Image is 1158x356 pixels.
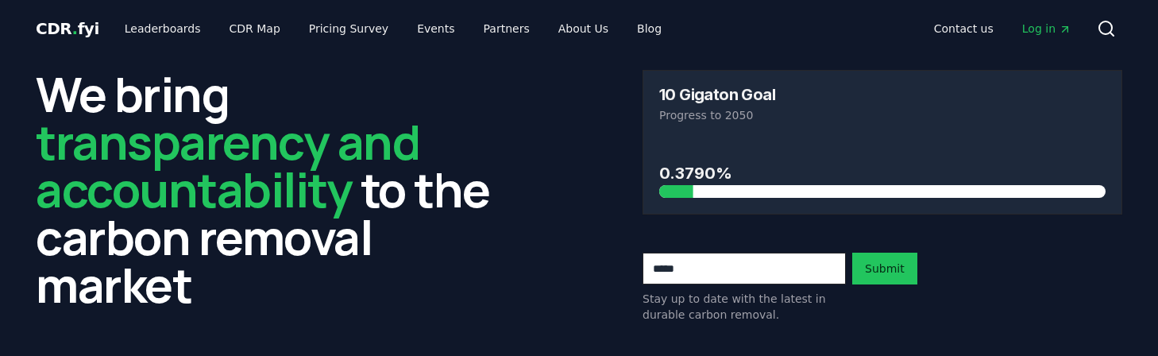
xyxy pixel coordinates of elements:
[36,70,515,308] h2: We bring to the carbon removal market
[36,19,99,38] span: CDR fyi
[112,14,674,43] nav: Main
[112,14,214,43] a: Leaderboards
[659,161,1106,185] h3: 0.3790%
[471,14,542,43] a: Partners
[1009,14,1084,43] a: Log in
[296,14,401,43] a: Pricing Survey
[546,14,621,43] a: About Us
[852,253,917,284] button: Submit
[72,19,78,38] span: .
[404,14,467,43] a: Events
[624,14,674,43] a: Blog
[921,14,1006,43] a: Contact us
[1022,21,1071,37] span: Log in
[36,17,99,40] a: CDR.fyi
[36,109,419,222] span: transparency and accountability
[659,107,1106,123] p: Progress to 2050
[643,291,846,323] p: Stay up to date with the latest in durable carbon removal.
[217,14,293,43] a: CDR Map
[659,87,775,103] h3: 10 Gigaton Goal
[921,14,1084,43] nav: Main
